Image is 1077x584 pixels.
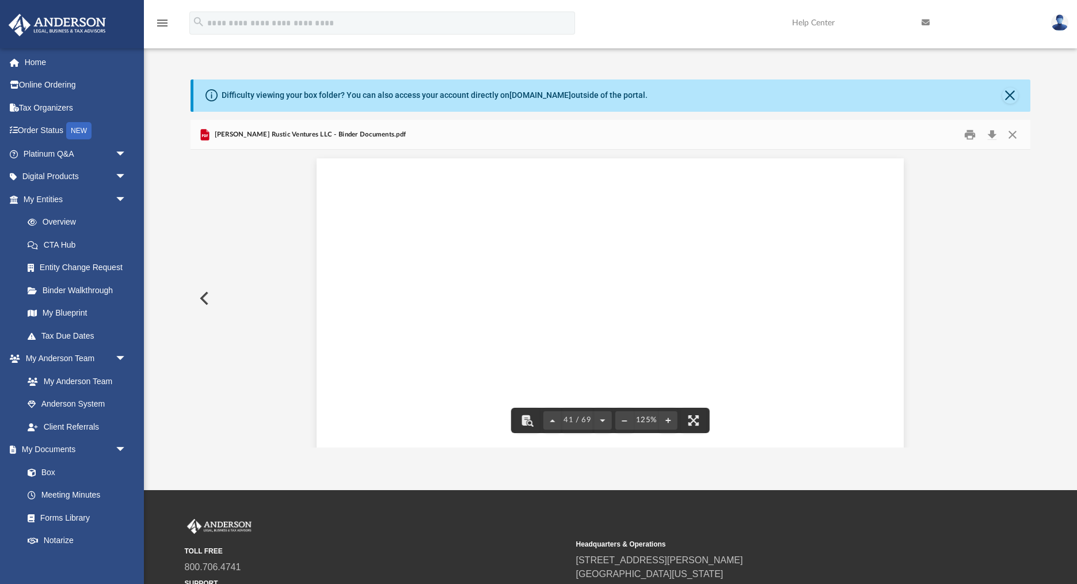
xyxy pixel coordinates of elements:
div: Document Viewer [191,150,1030,447]
button: Print [959,126,982,143]
button: Close [1002,88,1018,104]
button: Previous File [191,282,216,314]
a: Tax Due Dates [16,324,144,347]
button: Next page [593,408,612,433]
div: Current zoom level [634,416,659,424]
button: Previous page [543,408,562,433]
button: Zoom in [659,408,678,433]
button: Close [1002,126,1023,143]
span: arrow_drop_down [115,142,138,166]
a: Tax Organizers [8,96,144,119]
span: arrow_drop_down [115,165,138,189]
a: Home [8,51,144,74]
img: Anderson Advisors Platinum Portal [185,519,254,534]
a: Box [16,461,132,484]
span: arrow_drop_down [115,438,138,462]
a: 800.706.4741 [185,562,241,572]
a: [STREET_ADDRESS][PERSON_NAME] [576,555,743,565]
span: [PERSON_NAME] Rustic Ventures LLC - Binder Documents.pdf [212,130,406,140]
a: Notarize [16,529,138,552]
span: 41 / 69 [562,416,593,424]
img: User Pic [1051,14,1068,31]
a: Client Referrals [16,415,138,438]
a: Digital Productsarrow_drop_down [8,165,144,188]
span: arrow_drop_down [115,188,138,211]
a: Meeting Minutes [16,484,138,507]
a: My Entitiesarrow_drop_down [8,188,144,211]
button: Download [981,126,1002,143]
button: 41 / 69 [562,408,593,433]
a: Overview [16,211,144,234]
span: arrow_drop_down [115,347,138,371]
div: NEW [66,122,92,139]
a: Anderson System [16,393,138,416]
button: Toggle findbar [515,408,540,433]
a: My Anderson Team [16,370,132,393]
a: [GEOGRAPHIC_DATA][US_STATE] [576,569,724,579]
img: Anderson Advisors Platinum Portal [5,14,109,36]
i: search [192,16,205,28]
a: Online Ordering [8,74,144,97]
a: Order StatusNEW [8,119,144,143]
a: My Blueprint [16,302,138,325]
div: Difficulty viewing your box folder? You can also access your account directly on outside of the p... [222,89,648,101]
div: Preview [191,120,1030,448]
button: Enter fullscreen [681,408,706,433]
a: Entity Change Request [16,256,144,279]
a: menu [155,22,169,30]
a: Platinum Q&Aarrow_drop_down [8,142,144,165]
i: menu [155,16,169,30]
a: My Documentsarrow_drop_down [8,438,138,461]
a: My Anderson Teamarrow_drop_down [8,347,138,370]
a: Binder Walkthrough [16,279,144,302]
small: Headquarters & Operations [576,539,960,549]
small: TOLL FREE [185,546,568,556]
div: File preview [191,150,1030,447]
a: [DOMAIN_NAME] [509,90,571,100]
a: Forms Library [16,506,132,529]
button: Zoom out [615,408,634,433]
a: CTA Hub [16,233,144,256]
